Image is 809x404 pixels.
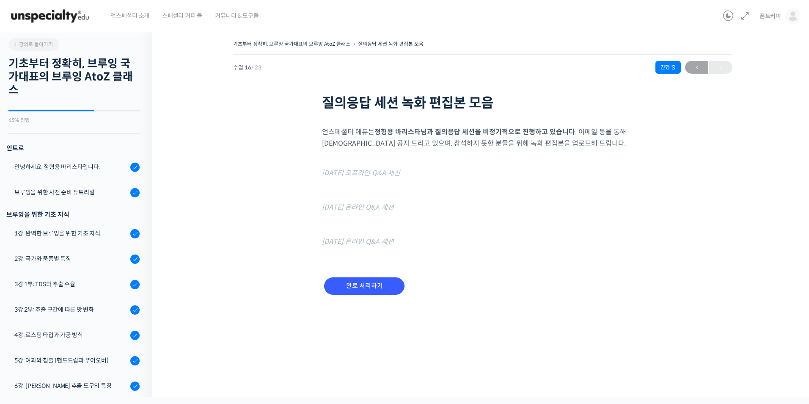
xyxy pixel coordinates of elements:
div: 브루잉을 위한 사전 준비 튜토리얼 [14,188,128,197]
span: / 23 [251,64,261,71]
mark: [DATE] 오프라인 Q&A 세션 [322,169,400,177]
div: 65% 진행 [8,118,140,123]
div: 2강: 국가와 품종별 특징 [14,254,128,263]
div: 3강 2부: 추출 구간에 따른 맛 변화 [14,305,128,314]
span: [DATE] 온라인 Q&A 세션 [322,237,394,246]
h2: 기초부터 정확히, 브루잉 국가대표의 브루잉 AtoZ 클래스 [8,57,140,97]
span: ← [685,62,708,73]
input: 완료 처리하기 [324,277,404,295]
div: 진행 중 [655,61,681,74]
span: 강의로 돌아가기 [13,41,53,47]
p: 언스페셜티 에듀는 . 이메일 등을 통해 [DEMOGRAPHIC_DATA] 공지 드리고 있으며, 참석하지 못한 분들을 위해 녹화 편집본을 업로드해 드립니다. [322,126,644,149]
div: 1강: 완벽한 브루잉을 위한 기초 지식 [14,229,128,238]
a: ←이전 [685,61,708,74]
div: 3강 1부: TDS와 추출 수율 [14,279,128,289]
div: 안녕하세요, 정형용 바리스타입니다. [14,162,128,172]
span: 수업 16 [233,65,261,70]
mark: [DATE] 온라인 Q&A 세션 [322,203,394,212]
h3: 인트로 [6,142,140,154]
h1: 질의응답 세션 녹화 편집본 모음 [322,95,644,111]
div: 브루잉을 위한 기초 지식 [6,209,140,220]
a: 강의로 돌아가기 [8,38,59,51]
div: 6강: [PERSON_NAME] 추출 도구의 특징 [14,381,128,390]
a: 질의응답 세션 녹화 편집본 모음 [358,41,424,47]
div: 4강: 로스팅 타입과 가공 방식 [14,330,128,340]
div: 5강: 여과와 침출 (핸드드립과 푸어오버) [14,356,128,365]
a: 기초부터 정확히, 브루잉 국가대표의 브루잉 AtoZ 클래스 [233,41,350,47]
span: 폰트커피 [759,12,781,20]
strong: 정형용 바리스타님과 질의응답 세션을 비정기적으로 진행하고 있습니다 [374,127,575,136]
